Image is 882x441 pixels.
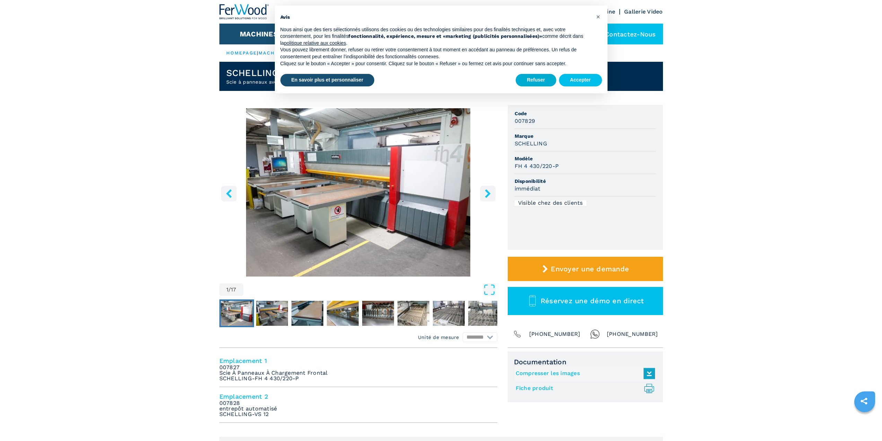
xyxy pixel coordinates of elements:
[280,74,375,86] button: En savoir plus et personnaliser
[257,50,258,56] span: |
[362,301,394,326] img: c3cb8b205374c77ab69b4efa02eedb0d
[508,257,663,281] button: Envoyer une demande
[219,299,254,327] button: Go to Slide 1
[590,329,600,339] img: Whatsapp
[480,186,496,201] button: right-button
[515,133,656,139] span: Marque
[398,301,429,326] img: 367aa02b59a381e7922e4378fd2ee39a
[325,299,360,327] button: Go to Slide 4
[259,50,288,56] a: machines
[467,299,501,327] button: Go to Slide 8
[433,301,465,326] img: 9edb803d914e15bb5cc784d8da61d69b
[226,67,360,78] h1: SCHELLING - FH 4 430/220-P
[624,8,663,15] a: Gallerie Video
[515,110,656,117] span: Code
[255,299,289,327] button: Go to Slide 2
[515,200,586,206] div: Visible chez des clients
[245,283,496,296] button: Open Fullscreen
[219,4,269,19] img: Ferwood
[596,12,600,21] span: ×
[291,301,323,326] img: bcd095de88edc784bffc96a649b4ca9f
[226,78,360,85] h2: Scie à panneaux avec magazine paneaux
[219,365,328,381] em: 007827 Scie À Panneaux À Chargement Frontal SCHELLING-FH 4 430/220-P
[284,40,346,46] a: politique relative aux cookies
[256,301,288,326] img: 1e19062c0b3d3ec6cf25d48bbe61a7ce
[593,11,604,22] button: Fermer cet avis
[280,26,591,47] p: Nous ainsi que des tiers sélectionnés utilisons des cookies ou des technologies similaires pour d...
[219,299,497,327] nav: Thumbnail Navigation
[468,301,500,326] img: 2fd30078c224906bf518cb76f8b425e5
[226,287,228,292] span: 1
[228,287,231,292] span: /
[219,108,497,277] div: Go to Slide 1
[516,368,652,379] a: Compresser les images
[516,383,652,394] a: Fiche produit
[529,329,580,339] span: [PHONE_NUMBER]
[219,108,497,277] img: Scie à panneaux avec magazine paneaux SCHELLING FH 4 430/220-P
[280,14,591,21] h2: Avis
[418,334,459,341] em: Unité de mesure
[513,329,522,339] img: Phone
[515,185,541,193] h3: immédiat
[515,178,656,185] span: Disponibilité
[221,186,237,201] button: left-button
[588,24,663,44] div: Contactez-nous
[431,299,466,327] button: Go to Slide 7
[541,297,644,305] span: Réservez une démo en direct
[219,392,497,400] h4: Emplacement 2
[219,400,277,417] em: 007828 entrepôt automatisé SCHELLING-VS 12
[515,117,535,125] h3: 007829
[226,50,257,56] a: HOMEPAGE
[219,357,497,365] h4: Emplacement 1
[221,301,253,326] img: 07bb593e16ef9cc83e63f9ede49ba872
[280,46,591,60] p: Vous pouvez librement donner, refuser ou retirer votre consentement à tout moment en accédant au ...
[280,60,591,67] p: Cliquez sur le bouton « Accepter » pour consentir. Cliquez sur le bouton « Refuser » ou fermez ce...
[855,392,873,410] a: sharethis
[240,30,278,38] button: Machines
[515,155,656,162] span: Modèle
[515,139,547,147] h3: SCHELLING
[290,299,325,327] button: Go to Slide 3
[396,299,431,327] button: Go to Slide 6
[231,287,236,292] span: 17
[607,329,658,339] span: [PHONE_NUMBER]
[514,358,657,366] span: Documentation
[327,301,359,326] img: da103d0b538ab2dc08f8f3c1e86e406f
[219,351,497,387] li: Emplacement 1
[853,410,877,436] iframe: Chat
[551,265,629,273] span: Envoyer une demande
[348,33,542,39] strong: fonctionnalité, expérience, mesure et «marketing (publicités personnalisées)»
[508,287,663,315] button: Réservez une démo en direct
[515,162,559,170] h3: FH 4 430/220-P
[219,387,497,423] li: Emplacement 2
[559,74,602,86] button: Accepter
[516,74,556,86] button: Refuser
[361,299,395,327] button: Go to Slide 5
